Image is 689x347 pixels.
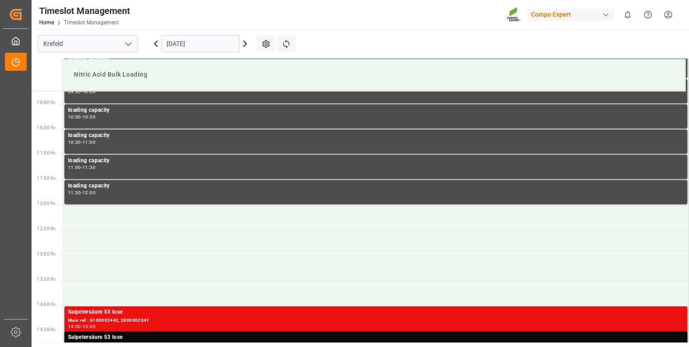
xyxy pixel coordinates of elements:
div: 15:00 [82,324,95,329]
div: 09:30 [68,90,81,94]
button: Help Center [638,5,658,25]
span: 12:30 Hr [37,226,55,231]
span: 11:30 Hr [37,176,55,181]
div: 11:00 [82,140,95,144]
div: 10:30 [68,140,81,144]
div: - [81,324,82,329]
img: Screenshot%202023-09-29%20at%2010.02.21.png_1712312052.png [507,7,521,23]
input: Type to search/select [38,35,138,52]
div: 14:00 [68,324,81,329]
div: Main ref : 6100002442, 2000002041 [68,317,684,324]
div: 12:00 [82,191,95,195]
span: 10:30 Hr [37,125,55,130]
span: 14:30 Hr [37,327,55,332]
div: - [81,165,82,169]
span: 10:00 Hr [37,100,55,105]
div: - [81,140,82,144]
div: 11:30 [68,191,81,195]
input: DD.MM.YYYY [161,35,240,52]
span: 11:00 Hr [37,151,55,155]
div: - [81,191,82,195]
div: loading capacity [68,131,684,140]
div: Nitric Acid Bulk Loading [70,66,678,83]
span: 14:00 Hr [37,302,55,307]
div: loading capacity [68,106,684,115]
button: show 0 new notifications [617,5,638,25]
div: Compo Expert [527,8,614,21]
div: 10:00 [68,115,81,119]
span: 12:00 Hr [37,201,55,206]
a: Home [39,19,54,26]
div: Salpetersäure 53 lose [68,308,684,317]
div: 10:00 [82,90,95,94]
button: Compo Expert [527,6,617,23]
div: 11:30 [82,165,95,169]
div: - [81,90,82,94]
span: 13:30 Hr [37,277,55,282]
div: - [81,115,82,119]
span: 13:00 Hr [37,251,55,256]
div: loading capacity [68,156,684,165]
div: loading capacity [68,182,684,191]
div: Salpetersäure 53 lose [68,333,684,342]
button: open menu [121,37,135,51]
div: Timeslot Management [39,4,130,18]
div: 11:00 [68,165,81,169]
div: 10:30 [82,115,95,119]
